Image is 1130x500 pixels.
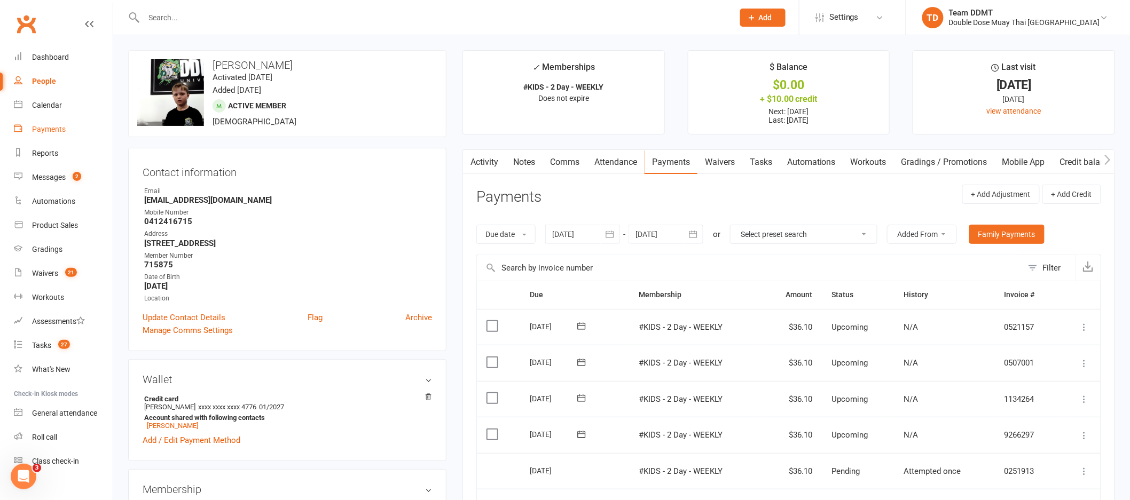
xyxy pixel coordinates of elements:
[137,59,437,71] h3: [PERSON_NAME]
[14,69,113,93] a: People
[32,149,58,157] div: Reports
[995,417,1059,453] td: 9266297
[13,11,40,37] a: Clubworx
[14,425,113,449] a: Roll call
[143,374,432,385] h3: Wallet
[962,185,1040,204] button: + Add Adjustment
[14,93,113,117] a: Calendar
[530,390,579,407] div: [DATE]
[32,221,78,229] div: Product Sales
[904,358,918,368] span: N/A
[645,150,697,174] a: Payments
[923,93,1105,105] div: [DATE]
[530,318,579,335] div: [DATE]
[14,449,113,473] a: Class kiosk mode
[763,281,822,308] th: Amount
[143,393,432,431] li: [PERSON_NAME]
[698,107,880,124] p: Next: [DATE] Last: [DATE]
[759,13,772,22] span: Add
[144,395,427,403] strong: Credit card
[639,322,723,332] span: #KIDS - 2 Day - WEEKLY
[137,59,204,126] img: image1726464313.png
[14,285,113,309] a: Workouts
[32,53,69,61] div: Dashboard
[140,10,726,25] input: Search...
[532,60,595,80] div: Memberships
[32,197,75,205] div: Automations
[949,8,1100,18] div: Team DDMT
[14,141,113,165] a: Reports
[1053,150,1121,174] a: Credit balance
[308,311,323,324] a: Flag
[32,101,62,109] div: Calendar
[14,117,113,141] a: Payments
[904,466,961,476] span: Attempted once
[32,457,79,465] div: Class check-in
[995,281,1059,308] th: Invoice #
[32,365,70,374] div: What's New
[144,208,432,218] div: Mobile Number
[32,77,56,85] div: People
[32,269,58,277] div: Waivers
[949,18,1100,27] div: Double Dose Muay Thai [GEOGRAPHIC_DATA]
[32,341,51,350] div: Tasks
[698,93,880,105] div: + $10.00 credit
[713,228,720,241] div: or
[144,414,427,422] strong: Account shared with following contacts
[770,60,807,80] div: $ Balance
[463,150,506,174] a: Activity
[144,293,432,304] div: Location
[832,466,860,476] span: Pending
[904,430,918,440] span: N/A
[144,260,432,269] strong: 715875
[520,281,629,308] th: Due
[543,150,587,174] a: Comms
[639,358,723,368] span: #KIDS - 2 Day - WEEKLY
[763,345,822,381] td: $36.10
[143,311,225,324] a: Update Contact Details
[32,293,64,301] div: Workouts
[740,9,786,27] button: Add
[14,213,113,237] a: Product Sales
[144,272,432,282] div: Date of Birth
[14,189,113,213] a: Automations
[213,73,272,82] time: Activated [DATE]
[477,255,1023,281] input: Search by invoice number
[32,317,85,326] div: Assessments
[832,358,868,368] span: Upcoming
[995,345,1059,381] td: 0507001
[995,309,1059,345] td: 0521157
[523,83,603,91] strong: #KIDS - 2 Day - WEEKLY
[639,430,723,440] span: #KIDS - 2 Day - WEEKLY
[843,150,894,174] a: Workouts
[1042,185,1101,204] button: + Add Credit
[1023,255,1076,281] button: Filter
[763,309,822,345] td: $36.10
[923,80,1105,91] div: [DATE]
[987,107,1041,115] a: view attendance
[144,217,432,226] strong: 0412416715
[14,165,113,189] a: Messages 2
[530,354,579,370] div: [DATE]
[259,403,284,411] span: 01/2027
[530,462,579,479] div: [DATE]
[213,117,296,126] span: [DEMOGRAPHIC_DATA]
[887,225,957,244] button: Added From
[14,309,113,334] a: Assessments
[822,281,894,308] th: Status
[32,173,66,181] div: Messages
[213,85,261,95] time: Added [DATE]
[832,322,868,332] span: Upcoming
[922,7,944,28] div: TD
[904,322,918,332] span: N/A
[639,466,723,476] span: #KIDS - 2 Day - WEEKLY
[742,150,780,174] a: Tasks
[587,150,645,174] a: Attendance
[11,464,36,489] iframe: Intercom live chat
[144,195,432,205] strong: [EMAIL_ADDRESS][DOMAIN_NAME]
[32,433,57,441] div: Roll call
[630,281,763,308] th: Membership
[143,483,432,495] h3: Membership
[32,245,62,253] div: Gradings
[506,150,543,174] a: Notes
